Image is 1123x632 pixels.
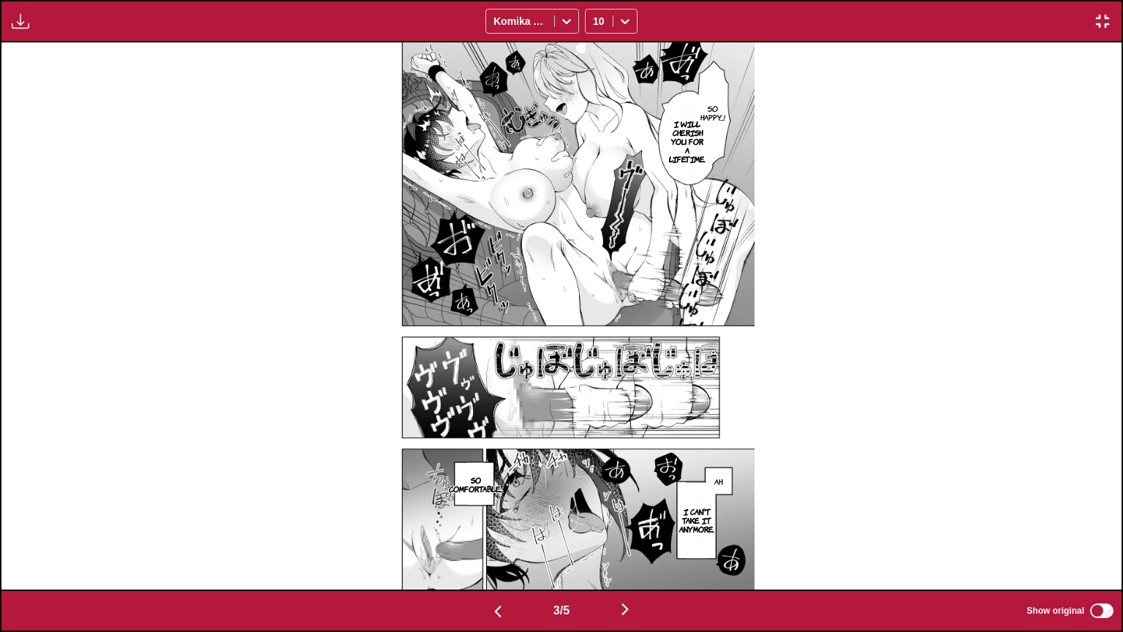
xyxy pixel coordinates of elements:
img: Download translated images [12,12,29,30]
input: Show original [1090,603,1113,618]
p: So happy...! [697,101,728,124]
img: Manga Panel [367,42,755,590]
img: Next page [616,601,634,618]
img: Previous page [489,603,507,620]
span: Show original [1026,606,1084,616]
p: I can't take it anymore. [676,504,717,536]
span: 3 / 5 [553,604,570,617]
p: Ah [711,474,725,489]
p: So comfortable... [446,473,506,496]
p: I will cherish you for a lifetime. [666,116,708,166]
